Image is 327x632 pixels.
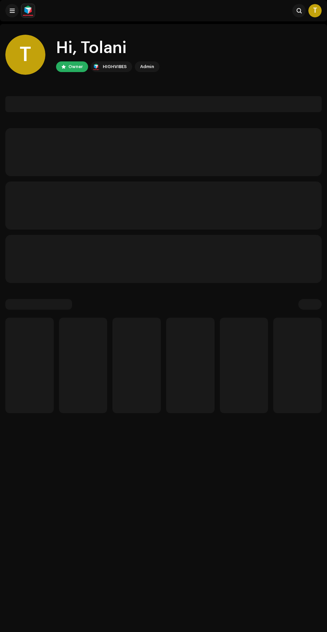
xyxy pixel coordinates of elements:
div: Hi, Tolani [56,37,159,59]
div: Admin [140,63,154,71]
div: Owner [68,63,83,71]
img: feab3aad-9b62-475c-8caf-26f15a9573ee [92,63,100,71]
div: T [5,35,45,75]
div: T [308,4,322,17]
div: HIGHVIBES [103,63,127,71]
img: feab3aad-9b62-475c-8caf-26f15a9573ee [21,4,35,17]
